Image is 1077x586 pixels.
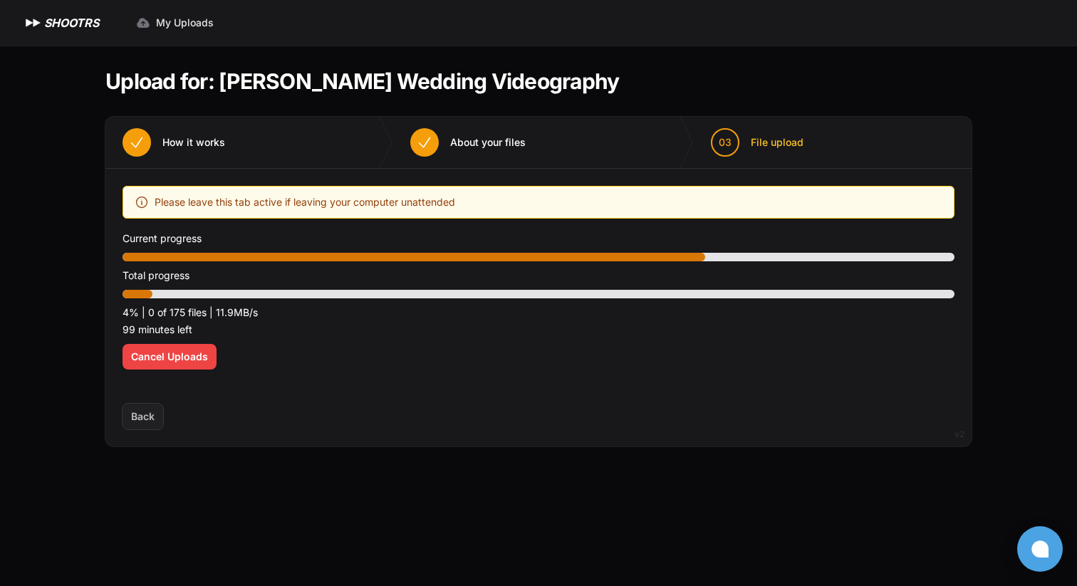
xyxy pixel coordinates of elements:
a: SHOOTRS SHOOTRS [23,14,99,31]
button: 03 File upload [694,117,821,168]
a: My Uploads [128,10,222,36]
button: About your files [393,117,543,168]
p: 99 minutes left [123,321,954,338]
p: 4% | 0 of 175 files | 11.9MB/s [123,304,954,321]
span: Cancel Uploads [131,350,208,364]
p: Current progress [123,230,954,247]
h1: Upload for: [PERSON_NAME] Wedding Videography [105,68,619,94]
button: Open chat window [1017,526,1063,572]
div: v2 [954,426,964,443]
span: Please leave this tab active if leaving your computer unattended [155,194,455,211]
button: How it works [105,117,242,168]
span: My Uploads [156,16,214,30]
p: Total progress [123,267,954,284]
button: Cancel Uploads [123,344,217,370]
span: File upload [751,135,803,150]
span: 03 [719,135,732,150]
span: About your files [450,135,526,150]
span: How it works [162,135,225,150]
h1: SHOOTRS [44,14,99,31]
img: SHOOTRS [23,14,44,31]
